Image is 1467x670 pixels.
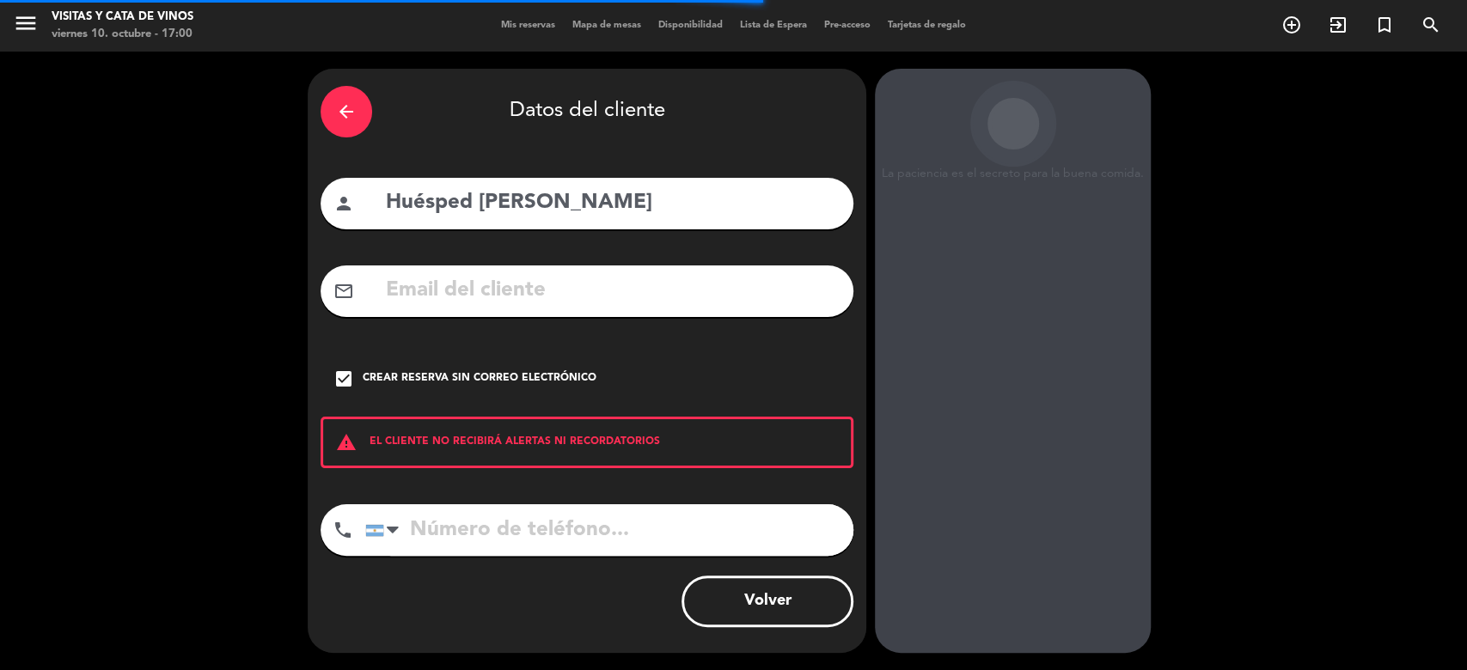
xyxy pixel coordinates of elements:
span: Disponibilidad [650,21,731,30]
i: turned_in_not [1374,15,1395,35]
span: Pre-acceso [816,21,879,30]
span: Tarjetas de regalo [879,21,975,30]
button: Volver [682,576,853,627]
input: Email del cliente [384,273,840,308]
i: exit_to_app [1328,15,1348,35]
input: Nombre del cliente [384,186,840,221]
i: arrow_back [336,101,357,122]
div: Visitas y Cata de Vinos [52,9,193,26]
div: EL CLIENTE NO RECIBIRÁ ALERTAS NI RECORDATORIOS [321,417,853,468]
i: warning [323,432,370,453]
i: phone [333,520,353,540]
div: Datos del cliente [321,82,853,142]
div: La paciencia es el secreto para la buena comida. [875,167,1151,181]
i: person [333,193,354,214]
button: menu [13,10,39,42]
i: menu [13,10,39,36]
i: check_box [333,368,354,389]
input: Número de teléfono... [365,504,853,556]
span: Mapa de mesas [564,21,650,30]
div: Argentina: +54 [366,505,406,555]
div: viernes 10. octubre - 17:00 [52,26,193,43]
span: Mis reservas [492,21,564,30]
i: add_circle_outline [1281,15,1302,35]
div: Crear reserva sin correo electrónico [363,370,596,387]
i: search [1421,15,1441,35]
i: mail_outline [333,281,354,301]
span: Lista de Espera [731,21,816,30]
